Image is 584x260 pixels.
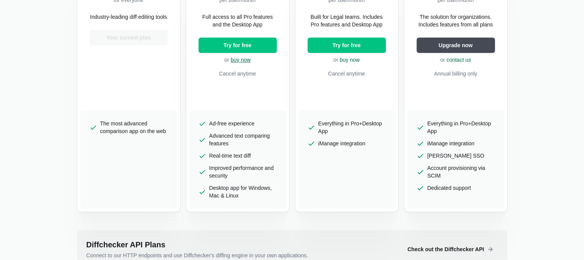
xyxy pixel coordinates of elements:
p: Cancel anytime [199,70,277,77]
p: or [199,56,277,64]
span: iManage integration [427,140,475,147]
span: Try for free [222,41,253,49]
span: Your current plan [105,34,152,41]
p: Connect to our HTTP endpoints and use Diffchecker's diffing engine in your own applications. [86,252,395,259]
span: [PERSON_NAME] SSO [427,152,485,160]
span: Check out the Diffchecker API [406,245,485,253]
a: Check out the Diffchecker API [401,250,498,256]
span: Everything in Pro+Desktop App [318,120,386,135]
span: Ad-free experience [209,120,255,127]
button: Try for free [308,38,386,53]
span: The most advanced comparison app on the web [100,120,168,135]
a: buy now [231,57,251,63]
span: Upgrade now [437,41,474,49]
h2: Diffchecker API Plans [86,239,395,250]
p: Industry-leading diff editing tools [90,13,167,21]
span: iManage integration [318,140,366,147]
button: Try for free [199,38,277,53]
p: Full access to all Pro features and the Desktop App [199,13,277,28]
p: The solution for organizations. Includes features from all plans [417,13,495,28]
p: or [417,56,495,64]
span: Real-time text diff [209,152,251,160]
button: Your current plan [89,30,168,45]
span: Improved performance and security [209,164,277,179]
span: Dedicated support [427,184,471,192]
button: Check out the Diffchecker API [401,242,498,257]
p: or [308,56,386,64]
button: Upgrade now [417,38,495,53]
p: Built for Legal teams. Includes Pro features and Desktop App [308,13,386,28]
a: buy now [340,57,360,63]
span: Everything in Pro+Desktop App [427,120,495,135]
span: Desktop app for Windows, Mac & Linux [209,184,277,199]
p: Cancel anytime [308,70,386,77]
a: contact us [447,57,471,63]
span: Advanced text comparing features [209,132,277,147]
span: Try for free [331,41,362,49]
span: Account provisioning via SCIM [427,164,495,179]
p: Annual billing only [417,70,495,77]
